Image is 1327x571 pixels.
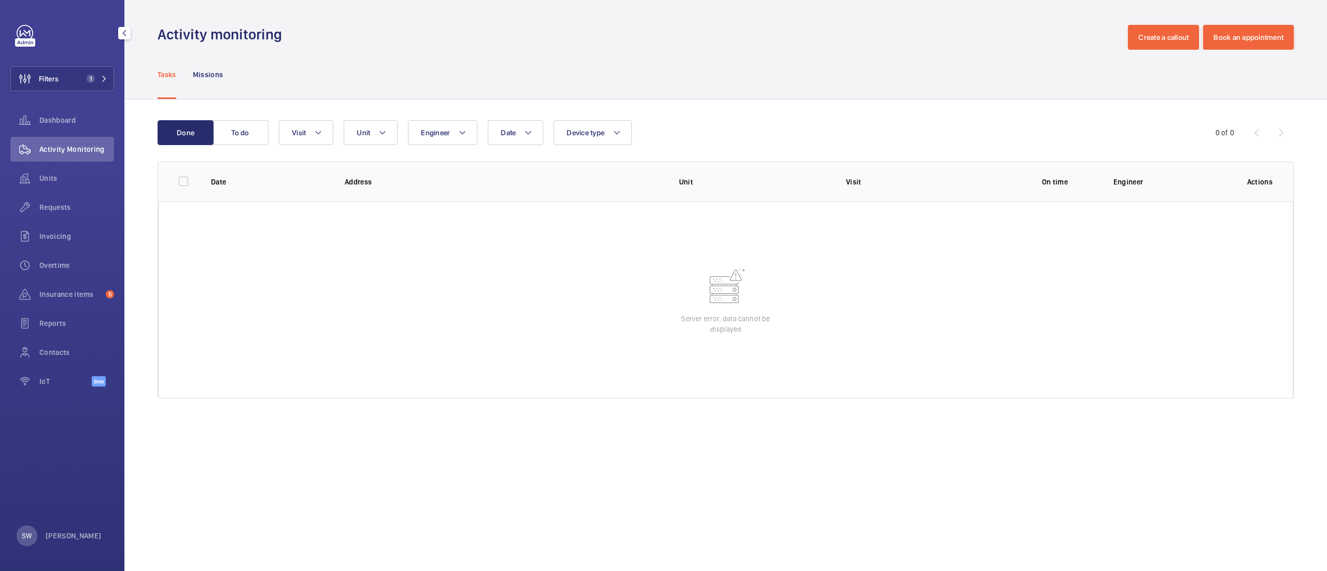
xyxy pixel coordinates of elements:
[345,177,662,187] p: Address
[39,347,114,358] span: Contacts
[10,66,114,91] button: Filters1
[39,173,114,183] span: Units
[193,69,223,80] p: Missions
[421,129,450,137] span: Engineer
[1128,25,1199,50] button: Create a callout
[92,376,106,387] span: Beta
[213,120,269,145] button: To do
[22,531,32,541] p: SW
[1013,177,1096,187] p: On time
[408,120,477,145] button: Engineer
[846,177,996,187] p: Visit
[357,129,370,137] span: Unit
[679,177,829,187] p: Unit
[87,75,95,83] span: 1
[106,290,114,298] span: 5
[279,120,333,145] button: Visit
[158,69,176,80] p: Tasks
[292,129,306,137] span: Visit
[501,129,516,137] span: Date
[1203,25,1294,50] button: Book an appointment
[39,318,114,329] span: Reports
[39,115,114,125] span: Dashboard
[1113,177,1231,187] p: Engineer
[39,376,92,387] span: IoT
[554,120,632,145] button: Device type
[39,260,114,270] span: Overtime
[39,144,114,154] span: Activity Monitoring
[46,531,102,541] p: [PERSON_NAME]
[211,177,328,187] p: Date
[158,120,214,145] button: Done
[39,289,102,299] span: Insurance items
[39,202,114,212] span: Requests
[1247,177,1273,187] p: Actions
[1216,127,1234,138] div: 0 of 0
[674,313,778,334] p: Server error, data cannot be displayed
[567,129,604,137] span: Device type
[488,120,543,145] button: Date
[344,120,398,145] button: Unit
[39,74,59,84] span: Filters
[158,25,288,44] h1: Activity monitoring
[39,231,114,241] span: Invoicing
